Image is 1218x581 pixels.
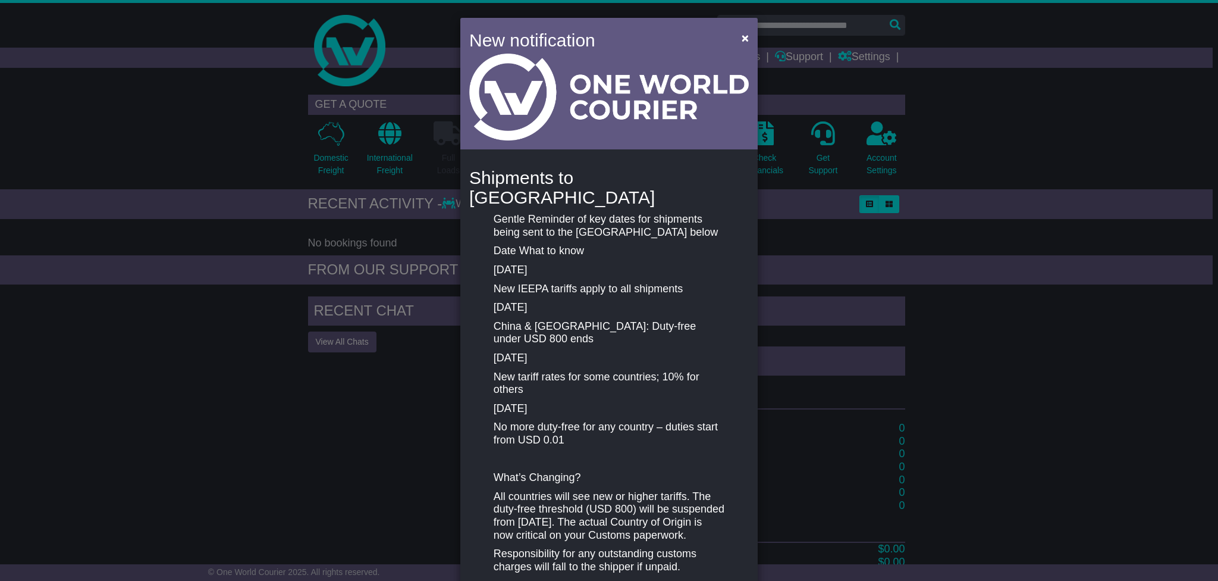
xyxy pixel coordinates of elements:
[742,31,749,45] span: ×
[494,402,724,416] p: [DATE]
[494,491,724,542] p: All countries will see new or higher tariffs. The duty-free threshold (USD 800) will be suspended...
[469,27,724,54] h4: New notification
[494,320,724,346] p: China & [GEOGRAPHIC_DATA]: Duty-free under USD 800 ends
[494,421,724,446] p: No more duty-free for any country – duties start from USD 0.01
[494,548,724,573] p: Responsibility for any outstanding customs charges will fall to the shipper if unpaid.
[494,471,724,485] p: What’s Changing?
[736,26,755,50] button: Close
[494,352,724,365] p: [DATE]
[494,371,724,396] p: New tariff rates for some countries; 10% for others
[469,54,749,140] img: Light
[494,264,724,277] p: [DATE]
[494,213,724,239] p: Gentle Reminder of key dates for shipments being sent to the [GEOGRAPHIC_DATA] below
[494,283,724,296] p: New IEEPA tariffs apply to all shipments
[469,168,749,207] h4: Shipments to [GEOGRAPHIC_DATA]
[494,301,724,314] p: [DATE]
[494,245,724,258] p: Date What to know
